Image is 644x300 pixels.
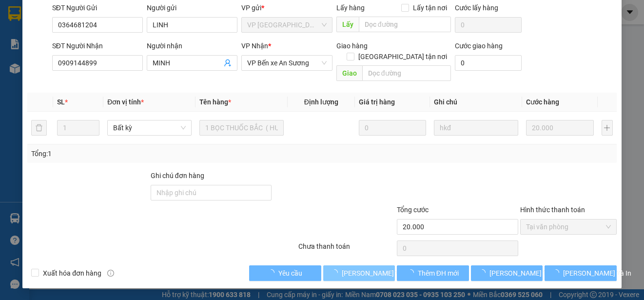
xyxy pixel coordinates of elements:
[336,4,365,12] span: Lấy hàng
[107,270,114,277] span: info-circle
[31,120,47,136] button: delete
[563,268,631,279] span: [PERSON_NAME] và In
[520,206,585,214] label: Hình thức thanh toán
[354,51,451,62] span: [GEOGRAPHIC_DATA] tận nơi
[409,2,451,13] span: Lấy tận nơi
[489,268,567,279] span: [PERSON_NAME] thay đổi
[107,98,144,106] span: Đơn vị tính
[151,172,204,180] label: Ghi chú đơn hàng
[241,42,268,50] span: VP Nhận
[362,65,451,81] input: Dọc đường
[407,269,418,276] span: loading
[336,42,368,50] span: Giao hàng
[418,268,459,279] span: Thêm ĐH mới
[247,56,326,70] span: VP Bến xe An Sương
[545,265,617,281] button: [PERSON_NAME] và In
[526,220,611,234] span: Tại văn phòng
[52,40,143,51] div: SĐT Người Nhận
[359,17,451,32] input: Dọc đường
[31,148,249,159] div: Tổng: 1
[147,2,237,13] div: Người gửi
[147,40,237,51] div: Người nhận
[552,269,563,276] span: loading
[471,265,543,281] button: [PERSON_NAME] thay đổi
[434,120,518,136] input: Ghi Chú
[397,265,469,281] button: Thêm ĐH mới
[455,17,522,33] input: Cước lấy hàng
[57,98,65,106] span: SL
[278,268,302,279] span: Yêu cầu
[304,98,338,106] span: Định lượng
[199,120,284,136] input: VD: Bàn, Ghế
[526,98,559,106] span: Cước hàng
[113,120,186,135] span: Bất kỳ
[241,2,332,13] div: VP gửi
[479,269,489,276] span: loading
[52,2,143,13] div: SĐT Người Gửi
[397,206,429,214] span: Tổng cước
[323,265,395,281] button: [PERSON_NAME] và Giao hàng
[455,55,522,71] input: Cước giao hàng
[455,42,503,50] label: Cước giao hàng
[331,269,342,276] span: loading
[602,120,613,136] button: plus
[336,65,362,81] span: Giao
[249,265,321,281] button: Yêu cầu
[297,241,396,258] div: Chưa thanh toán
[359,98,395,106] span: Giá trị hàng
[342,268,435,279] span: [PERSON_NAME] và Giao hàng
[336,17,359,32] span: Lấy
[455,4,498,12] label: Cước lấy hàng
[199,98,231,106] span: Tên hàng
[39,268,105,279] span: Xuất hóa đơn hàng
[268,269,278,276] span: loading
[224,59,232,67] span: user-add
[151,185,272,200] input: Ghi chú đơn hàng
[430,93,522,112] th: Ghi chú
[247,18,326,32] span: VP Phước Đông
[526,120,594,136] input: 0
[359,120,427,136] input: 0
